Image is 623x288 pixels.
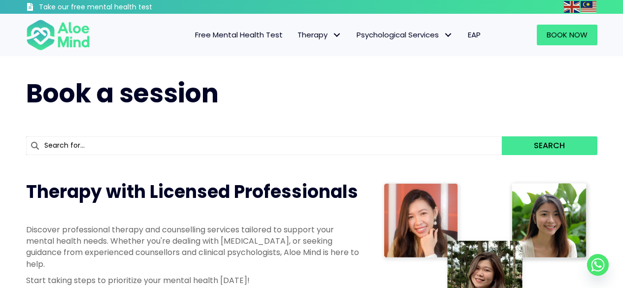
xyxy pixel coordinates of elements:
[581,1,596,13] img: ms
[188,25,290,45] a: Free Mental Health Test
[537,25,597,45] a: Book Now
[547,30,588,40] span: Book Now
[26,75,219,111] span: Book a session
[564,1,581,12] a: English
[26,275,361,286] p: Start taking steps to prioritize your mental health [DATE]!
[357,30,453,40] span: Psychological Services
[26,179,358,204] span: Therapy with Licensed Professionals
[290,25,349,45] a: TherapyTherapy: submenu
[468,30,481,40] span: EAP
[587,254,609,276] a: Whatsapp
[103,25,488,45] nav: Menu
[297,30,342,40] span: Therapy
[502,136,597,155] button: Search
[195,30,283,40] span: Free Mental Health Test
[460,25,488,45] a: EAP
[26,2,205,14] a: Take our free mental health test
[349,25,460,45] a: Psychological ServicesPsychological Services: submenu
[330,28,344,42] span: Therapy: submenu
[26,19,90,51] img: Aloe mind Logo
[564,1,580,13] img: en
[26,136,502,155] input: Search for...
[581,1,597,12] a: Malay
[39,2,205,12] h3: Take our free mental health test
[441,28,456,42] span: Psychological Services: submenu
[26,224,361,270] p: Discover professional therapy and counselling services tailored to support your mental health nee...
